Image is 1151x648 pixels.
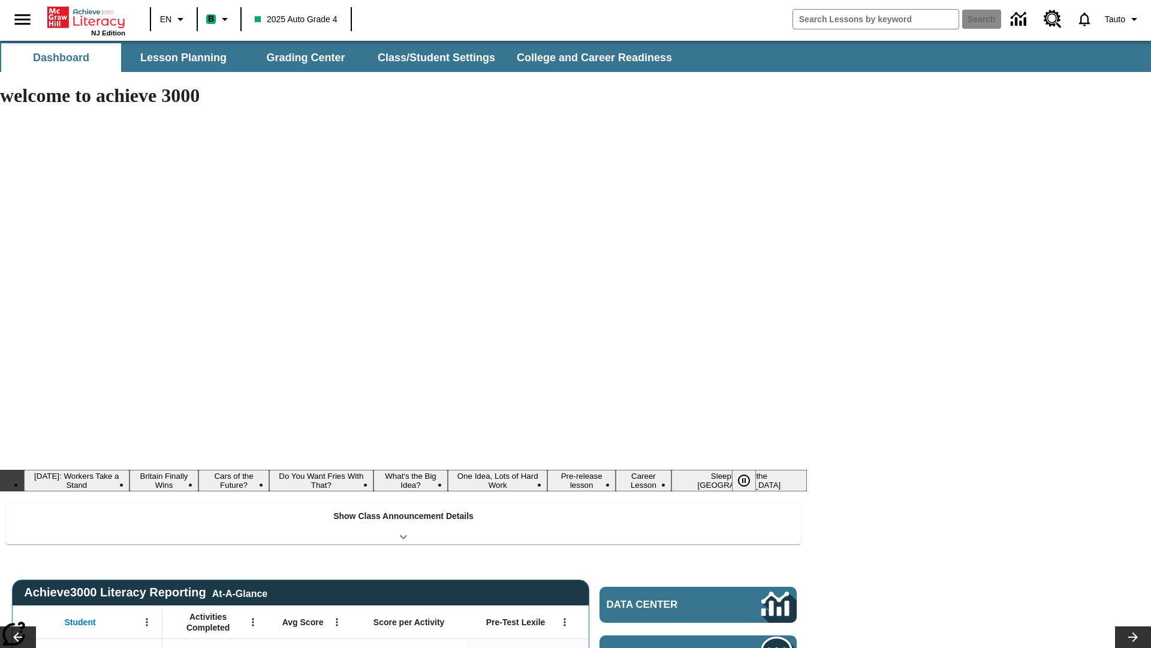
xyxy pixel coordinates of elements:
span: Student [65,617,96,628]
button: College and Career Readiness [507,43,682,72]
a: Home [47,5,125,29]
input: search field [793,10,959,29]
span: Pre-Test Lexile [486,617,546,628]
a: Resource Center, Will open in new tab [1036,3,1069,35]
button: Slide 8 Career Lesson [616,470,671,491]
span: Score per Activity [373,617,445,628]
button: Slide 7 Pre-release lesson [547,470,616,491]
span: Achieve3000 Literacy Reporting [24,586,267,599]
button: Grading Center [246,43,366,72]
button: Slide 9 Sleepless in the Animal Kingdom [671,470,807,491]
button: Class/Student Settings [368,43,505,72]
a: Notifications [1069,4,1100,35]
button: Open Menu [138,613,156,631]
button: Open Menu [244,613,262,631]
button: Slide 2 Britain Finally Wins [129,470,199,491]
button: Slide 6 One Idea, Lots of Hard Work [448,470,547,491]
button: Dashboard [1,43,121,72]
button: Slide 1 Labor Day: Workers Take a Stand [24,470,129,491]
button: Open side menu [5,2,40,37]
p: Show Class Announcement Details [333,510,474,523]
div: At-A-Glance [212,586,267,599]
button: Language: EN, Select a language [155,8,193,30]
button: Open Menu [328,613,346,631]
div: Home [47,4,125,37]
a: Data Center [1004,3,1036,36]
button: Profile/Settings [1100,8,1146,30]
span: EN [160,13,171,26]
span: 2025 Auto Grade 4 [255,13,338,26]
span: Tauto [1105,13,1125,26]
span: Data Center [607,599,720,611]
button: Slide 5 What's the Big Idea? [373,470,448,491]
a: Data Center [599,587,797,623]
div: Pause [732,470,768,491]
div: Show Class Announcement Details [6,503,801,544]
button: Open Menu [556,613,574,631]
span: Activities Completed [168,611,248,633]
button: Pause [732,470,756,491]
button: Slide 3 Cars of the Future? [198,470,269,491]
button: Lesson Planning [123,43,243,72]
span: Avg Score [282,617,324,628]
button: Lesson carousel, Next [1115,626,1151,648]
button: Slide 4 Do You Want Fries With That? [269,470,373,491]
button: Boost Class color is mint green. Change class color [201,8,237,30]
span: B [208,11,214,26]
span: NJ Edition [91,29,125,37]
